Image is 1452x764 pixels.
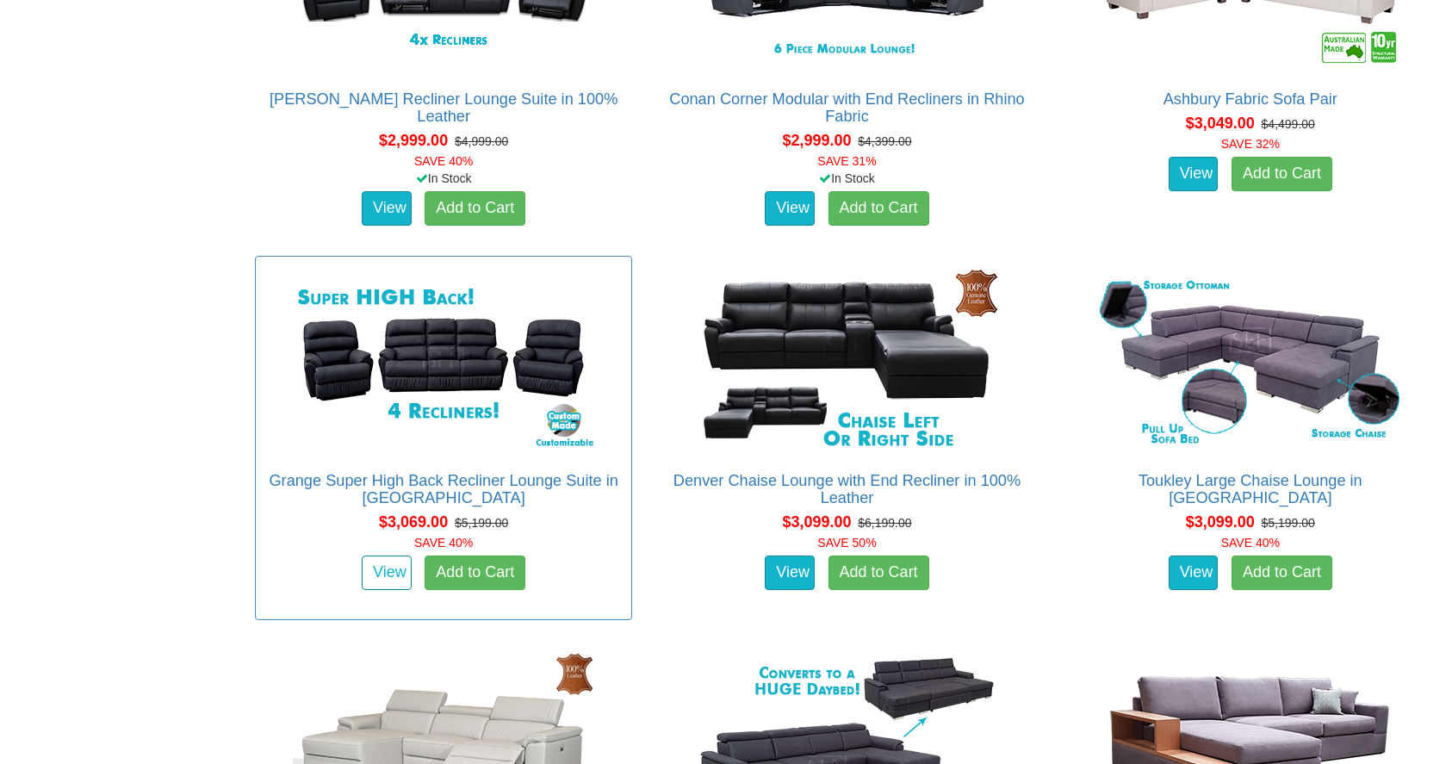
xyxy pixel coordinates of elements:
del: $4,399.00 [858,134,911,148]
a: [PERSON_NAME] Recliner Lounge Suite in 100% Leather [270,90,617,125]
img: Denver Chaise Lounge with End Recliner in 100% Leather [692,265,1002,455]
img: Toukley Large Chaise Lounge in Fabric [1095,265,1405,455]
font: SAVE 40% [414,154,473,168]
a: Toukley Large Chaise Lounge in [GEOGRAPHIC_DATA] [1139,472,1362,506]
del: $5,199.00 [455,516,508,530]
div: In Stock [251,170,636,187]
img: Grange Super High Back Recliner Lounge Suite in Fabric [289,265,599,455]
span: $3,049.00 [1186,115,1255,132]
del: $4,999.00 [455,134,508,148]
a: Denver Chaise Lounge with End Recliner in 100% Leather [673,472,1021,506]
font: SAVE 31% [817,154,876,168]
font: SAVE 40% [414,536,473,550]
span: $3,069.00 [379,513,448,531]
a: Add to Cart [828,191,929,226]
a: Ashbury Fabric Sofa Pair [1163,90,1337,108]
span: $2,999.00 [379,132,448,149]
del: $5,199.00 [1262,516,1315,530]
span: $2,999.00 [782,132,851,149]
a: Add to Cart [425,191,525,226]
a: Grange Super High Back Recliner Lounge Suite in [GEOGRAPHIC_DATA] [269,472,617,506]
span: $3,099.00 [782,513,851,531]
del: $6,199.00 [858,516,911,530]
a: Add to Cart [1232,157,1332,191]
a: Conan Corner Modular with End Recliners in Rhino Fabric [669,90,1024,125]
a: View [765,556,815,590]
a: View [362,556,412,590]
a: Add to Cart [828,556,929,590]
font: SAVE 40% [1221,536,1280,550]
font: SAVE 50% [817,536,876,550]
a: Add to Cart [1232,556,1332,590]
a: Add to Cart [425,556,525,590]
del: $4,499.00 [1262,117,1315,131]
a: View [362,191,412,226]
font: SAVE 32% [1221,137,1280,151]
div: In Stock [655,170,1039,187]
a: View [1169,157,1219,191]
a: View [1169,556,1219,590]
a: View [765,191,815,226]
span: $3,099.00 [1186,513,1255,531]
